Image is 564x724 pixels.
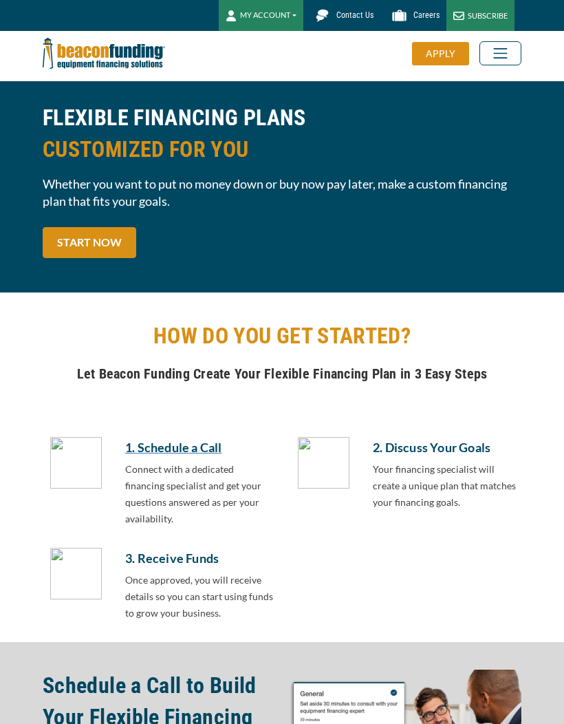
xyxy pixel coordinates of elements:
div: APPLY [412,42,469,65]
h5: 3. Receive Funds [125,548,274,568]
h5: 2. Discuss Your Goals [373,437,521,458]
a: Careers [380,3,446,28]
img: Beacon Funding Careers [387,3,411,28]
span: Whether you want to put no money down or buy now pay later, make a custom financing plan that fit... [43,175,521,210]
h4: Let Beacon Funding Create Your Flexible Financing Plan in 3 Easy Steps [43,362,521,385]
span: CUSTOMIZED FOR YOU [43,134,521,165]
a: 1. Schedule a Call [125,437,274,458]
span: Careers [413,10,440,20]
button: Toggle navigation [479,41,521,65]
span: Contact Us [336,10,373,20]
h2: HOW DO YOU GET STARTED? [43,320,521,352]
span: Connect with a dedicated financing specialist and get your questions answered as per your availab... [125,463,261,524]
img: Beacon Funding Corporation logo [43,31,165,76]
span: Once approved, you will receive details so you can start using funds to grow your business. [125,574,273,619]
span: Your financing specialist will create a unique plan that matches your financing goals. [373,463,516,508]
a: APPLY [412,42,479,65]
img: Beacon Funding chat [310,3,334,28]
a: Contact Us [303,3,380,28]
h2: FLEXIBLE FINANCING PLANS [43,102,521,165]
a: START NOW [43,227,136,258]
